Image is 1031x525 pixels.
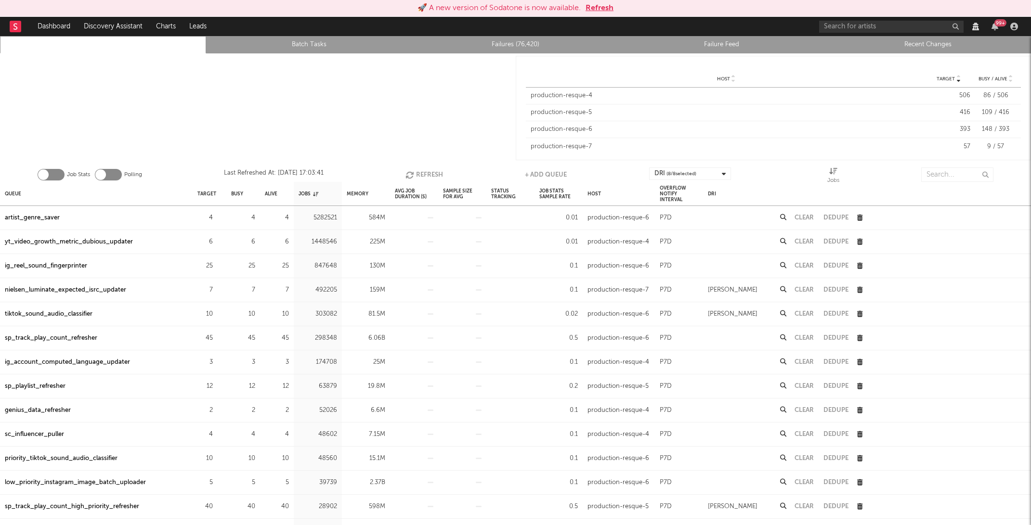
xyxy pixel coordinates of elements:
[231,236,255,248] div: 6
[265,284,289,296] div: 7
[660,453,672,464] div: P7D
[5,236,133,248] a: yt_video_growth_metric_dubious_updater
[654,168,696,179] div: DRI
[921,167,993,182] input: Search...
[823,455,848,461] button: Dedupe
[539,212,578,224] div: 0.01
[587,308,649,320] div: production-resque-6
[265,501,289,512] div: 40
[405,167,443,182] button: Refresh
[660,308,672,320] div: P7D
[149,17,183,36] a: Charts
[587,477,649,488] div: production-resque-6
[525,167,567,182] button: + Add Queue
[660,501,672,512] div: P7D
[823,335,848,341] button: Dedupe
[265,357,289,368] div: 3
[395,183,433,204] div: Avg Job Duration (s)
[992,23,998,30] button: 99+
[299,501,337,512] div: 28902
[265,308,289,320] div: 10
[5,260,87,272] a: ig_reel_sound_fingerprinter
[587,357,649,368] div: production-resque-4
[539,357,578,368] div: 0.1
[265,260,289,272] div: 25
[666,168,696,179] span: ( 8 / 8 selected)
[347,453,385,464] div: 15.1M
[587,429,649,440] div: production-resque-4
[347,236,385,248] div: 225M
[265,477,289,488] div: 5
[197,381,213,392] div: 12
[539,453,578,464] div: 0.1
[5,333,97,344] div: sp_track_play_count_refresher
[823,359,848,365] button: Dedupe
[5,453,117,464] a: priority_tiktok_sound_audio_classifier
[231,381,255,392] div: 12
[531,91,923,101] div: production-resque-4
[265,236,289,248] div: 6
[823,503,848,510] button: Dedupe
[231,477,255,488] div: 5
[660,357,672,368] div: P7D
[231,333,255,344] div: 45
[717,76,730,82] span: Host
[660,260,672,272] div: P7D
[660,236,672,248] div: P7D
[539,501,578,512] div: 0.5
[708,501,757,512] div: [PERSON_NAME]
[347,260,385,272] div: 130M
[31,17,77,36] a: Dashboard
[975,142,1016,152] div: 9 / 57
[5,501,139,512] a: sp_track_play_count_high_priority_refresher
[927,91,970,101] div: 506
[418,2,581,14] div: 🚀 A new version of Sodatone is now available.
[5,284,126,296] a: nielsen_luminate_expected_isrc_updater
[5,212,60,224] div: artist_genre_saver
[539,381,578,392] div: 0.2
[197,453,213,464] div: 10
[531,142,923,152] div: production-resque-7
[197,333,213,344] div: 45
[587,212,649,224] div: production-resque-6
[231,405,255,416] div: 2
[5,183,21,204] div: Queue
[231,183,243,204] div: Busy
[823,431,848,437] button: Dedupe
[231,308,255,320] div: 10
[795,431,814,437] button: Clear
[265,405,289,416] div: 2
[975,108,1016,117] div: 109 / 416
[586,2,613,14] button: Refresh
[587,405,649,416] div: production-resque-4
[5,477,146,488] a: low_priority_instagram_image_batch_uploader
[5,357,130,368] a: ig_account_computed_language_updater
[5,381,65,392] div: sp_playlist_refresher
[197,212,213,224] div: 4
[347,477,385,488] div: 2.37B
[795,335,814,341] button: Clear
[660,284,672,296] div: P7D
[299,284,337,296] div: 492205
[347,308,385,320] div: 81.5M
[347,284,385,296] div: 159M
[491,183,530,204] div: Status Tracking
[265,212,289,224] div: 4
[347,405,385,416] div: 6.6M
[347,212,385,224] div: 584M
[231,357,255,368] div: 3
[587,260,649,272] div: production-resque-6
[5,308,92,320] a: tiktok_sound_audio_classifier
[77,17,149,36] a: Discovery Assistant
[299,183,318,204] div: Jobs
[539,183,578,204] div: Job Stats Sample Rate
[5,429,64,440] a: sc_influencer_puller
[795,359,814,365] button: Clear
[927,108,970,117] div: 416
[443,183,482,204] div: Sample Size For Avg
[299,429,337,440] div: 48602
[587,183,601,204] div: Host
[299,333,337,344] div: 298348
